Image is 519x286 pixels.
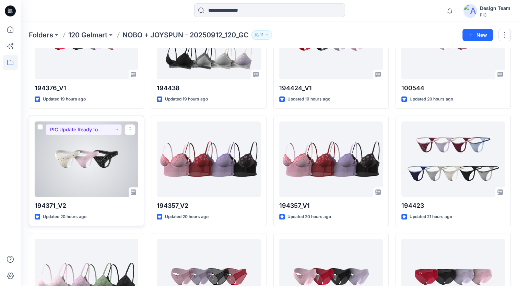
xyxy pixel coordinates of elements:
p: Updated 20 hours ago [410,96,453,103]
a: 194371_V2 [35,121,138,197]
p: Updated 19 hours ago [165,96,208,103]
p: 194438 [157,83,260,93]
a: 194357_V1 [279,121,383,197]
p: 194424_V1 [279,83,383,93]
p: Updated 19 hours ago [43,96,86,103]
div: Design Team [480,4,510,12]
p: 194376_V1 [35,83,138,93]
p: Updated 20 hours ago [43,213,86,221]
a: 120 Gelmart [68,30,107,40]
p: 194357_V2 [157,201,260,211]
a: Folders [29,30,53,40]
p: 194357_V1 [279,201,383,211]
p: NOBO + JOYSPUN - 20250912_120_GC [122,30,249,40]
p: 194371_V2 [35,201,138,211]
p: Updated 20 hours ago [287,213,331,221]
button: 11 [251,30,272,40]
p: 194423 [401,201,505,211]
p: Updated 20 hours ago [165,213,209,221]
p: Updated 21 hours ago [410,213,452,221]
p: 11 [260,31,263,39]
div: PIC [480,12,510,17]
p: Updated 19 hours ago [287,96,330,103]
a: 194423 [401,121,505,197]
p: 100544 [401,83,505,93]
img: avatar [463,4,477,18]
button: New [462,29,493,41]
a: 194357_V2 [157,121,260,197]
